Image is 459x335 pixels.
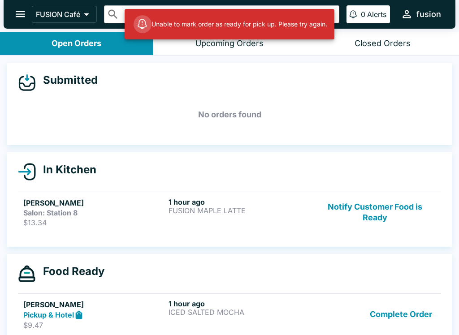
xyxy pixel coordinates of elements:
h4: Food Ready [36,265,104,278]
strong: Pickup & Hotel [23,310,74,319]
input: Search orders by name or phone number [123,8,335,21]
div: Closed Orders [355,39,411,49]
h5: [PERSON_NAME] [23,299,165,310]
h5: No orders found [18,99,441,131]
div: Upcoming Orders [195,39,264,49]
div: Unable to mark order as ready for pick up. Please try again. [134,12,327,37]
p: FUSION MAPLE LATTE [169,206,310,215]
a: [PERSON_NAME]Salon: Station 8$13.341 hour agoFUSION MAPLE LATTENotify Customer Food is Ready [18,192,441,232]
h4: Submitted [36,73,98,87]
strong: Salon: Station 8 [23,208,78,217]
p: $9.47 [23,321,165,330]
p: ICED SALTED MOCHA [169,308,310,316]
button: open drawer [9,3,32,26]
h6: 1 hour ago [169,198,310,206]
p: FUSION Café [36,10,80,19]
button: fusion [397,4,445,24]
p: Alerts [367,10,386,19]
p: 0 [361,10,365,19]
button: Notify Customer Food is Ready [314,198,436,227]
div: fusion [416,9,441,20]
p: $13.34 [23,218,165,227]
button: Complete Order [366,299,436,330]
div: Open Orders [52,39,101,49]
h6: 1 hour ago [169,299,310,308]
h4: In Kitchen [36,163,96,176]
button: FUSION Café [32,6,97,23]
h5: [PERSON_NAME] [23,198,165,208]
